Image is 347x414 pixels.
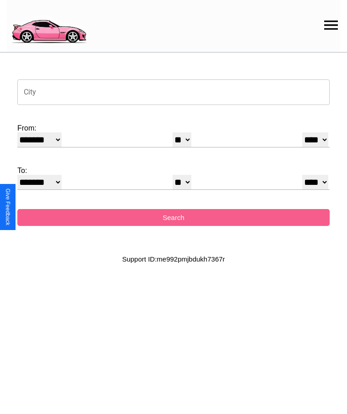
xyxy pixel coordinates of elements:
label: From: [17,124,330,132]
button: Search [17,209,330,226]
div: Give Feedback [5,189,11,225]
label: To: [17,167,330,175]
img: logo [7,5,90,46]
p: Support ID: me992pmjbdukh7367r [122,253,225,265]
